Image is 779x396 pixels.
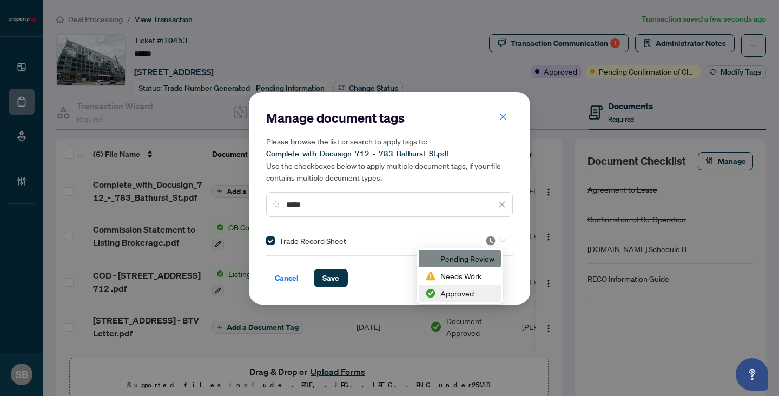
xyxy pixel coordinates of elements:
img: status [485,235,496,246]
div: Pending Review [419,250,501,267]
div: Needs Work [425,270,494,282]
button: Cancel [266,269,307,287]
button: Save [314,269,348,287]
span: Complete_with_Docusign_712_-_783_Bathurst_St.pdf [266,149,448,159]
div: Approved [419,285,501,302]
img: status [425,253,436,264]
h5: Please browse the list or search to apply tags to: Use the checkboxes below to apply multiple doc... [266,135,513,183]
img: status [425,270,436,281]
span: Pending Review [485,235,506,246]
button: Open asap [736,358,768,391]
div: Pending Review [425,253,494,265]
span: close [499,113,507,121]
span: close [498,201,506,208]
img: status [425,288,436,299]
h2: Manage document tags [266,109,513,127]
div: Approved [425,287,494,299]
span: Cancel [275,269,299,287]
span: Save [322,269,339,287]
span: Trade Record Sheet [279,235,346,247]
div: Needs Work [419,267,501,285]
